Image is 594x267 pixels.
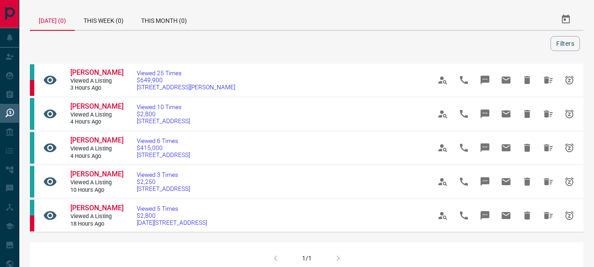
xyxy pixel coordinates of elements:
span: Viewed 6 Times [137,137,190,144]
span: [PERSON_NAME] [70,170,124,178]
span: [PERSON_NAME] [70,204,124,212]
span: Call [453,171,474,192]
a: Viewed 3 Times$2,250[STREET_ADDRESS] [137,171,190,192]
div: 1/1 [302,255,312,262]
span: View Profile [432,205,453,226]
span: Hide [517,103,538,124]
span: $2,800 [137,212,207,219]
a: [PERSON_NAME] [70,68,123,77]
span: [STREET_ADDRESS] [137,117,190,124]
span: [PERSON_NAME] [70,136,124,144]
a: [PERSON_NAME] [70,204,123,213]
span: Snooze [559,69,580,91]
div: This Week (0) [75,9,132,30]
div: condos.ca [30,132,34,164]
div: [DATE] (0) [30,9,75,31]
span: Message [474,171,496,192]
a: Viewed 6 Times$415,000[STREET_ADDRESS] [137,137,190,158]
span: Hide [517,171,538,192]
a: [PERSON_NAME] [70,102,123,111]
span: Viewed a Listing [70,213,123,220]
span: 18 hours ago [70,220,123,228]
span: [STREET_ADDRESS] [137,185,190,192]
div: property.ca [30,80,34,96]
span: $415,000 [137,144,190,151]
span: Hide [517,137,538,158]
div: property.ca [30,216,34,231]
span: Hide All from Chris Agulto [538,137,559,158]
span: Email [496,103,517,124]
span: Hide [517,205,538,226]
span: [STREET_ADDRESS][PERSON_NAME] [137,84,235,91]
span: Viewed a Listing [70,145,123,153]
span: Snooze [559,103,580,124]
span: Hide All from Olivia Nguyen [538,171,559,192]
span: Snooze [559,205,580,226]
span: View Profile [432,103,453,124]
span: [STREET_ADDRESS] [137,151,190,158]
span: Call [453,137,474,158]
span: 4 hours ago [70,153,123,160]
span: Call [453,205,474,226]
span: $649,900 [137,77,235,84]
span: Hide All from Briana Mcgowan [538,103,559,124]
span: View Profile [432,137,453,158]
span: Call [453,103,474,124]
span: Snooze [559,171,580,192]
span: Hide [517,69,538,91]
span: Message [474,103,496,124]
div: condos.ca [30,200,34,216]
span: 3 hours ago [70,84,123,92]
span: Viewed 3 Times [137,171,190,178]
span: 10 hours ago [70,187,123,194]
div: This Month (0) [132,9,196,30]
a: [PERSON_NAME] [70,136,123,145]
span: View Profile [432,69,453,91]
button: Filters [550,36,580,51]
div: condos.ca [30,166,34,198]
a: Viewed 10 Times$2,800[STREET_ADDRESS] [137,103,190,124]
span: Snooze [559,137,580,158]
span: [PERSON_NAME] [70,68,124,77]
span: Hide All from Norman Brown [538,69,559,91]
span: [DATE][STREET_ADDRESS] [137,219,207,226]
span: Call [453,69,474,91]
span: $2,800 [137,110,190,117]
span: Viewed a Listing [70,111,123,119]
span: Viewed 25 Times [137,69,235,77]
span: Message [474,205,496,226]
span: Message [474,69,496,91]
span: $2,250 [137,178,190,185]
button: Select Date Range [555,9,576,30]
span: Message [474,137,496,158]
span: Hide All from Saad Haneef [538,205,559,226]
span: Viewed 5 Times [137,205,207,212]
span: Viewed a Listing [70,77,123,85]
a: [PERSON_NAME] [70,170,123,179]
span: Email [496,137,517,158]
span: 4 hours ago [70,118,123,126]
span: View Profile [432,171,453,192]
span: Email [496,69,517,91]
span: Email [496,205,517,226]
span: Viewed 10 Times [137,103,190,110]
span: Email [496,171,517,192]
span: Viewed a Listing [70,179,123,187]
span: [PERSON_NAME] [70,102,124,110]
div: condos.ca [30,64,34,80]
div: condos.ca [30,98,34,130]
a: Viewed 25 Times$649,900[STREET_ADDRESS][PERSON_NAME] [137,69,235,91]
a: Viewed 5 Times$2,800[DATE][STREET_ADDRESS] [137,205,207,226]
